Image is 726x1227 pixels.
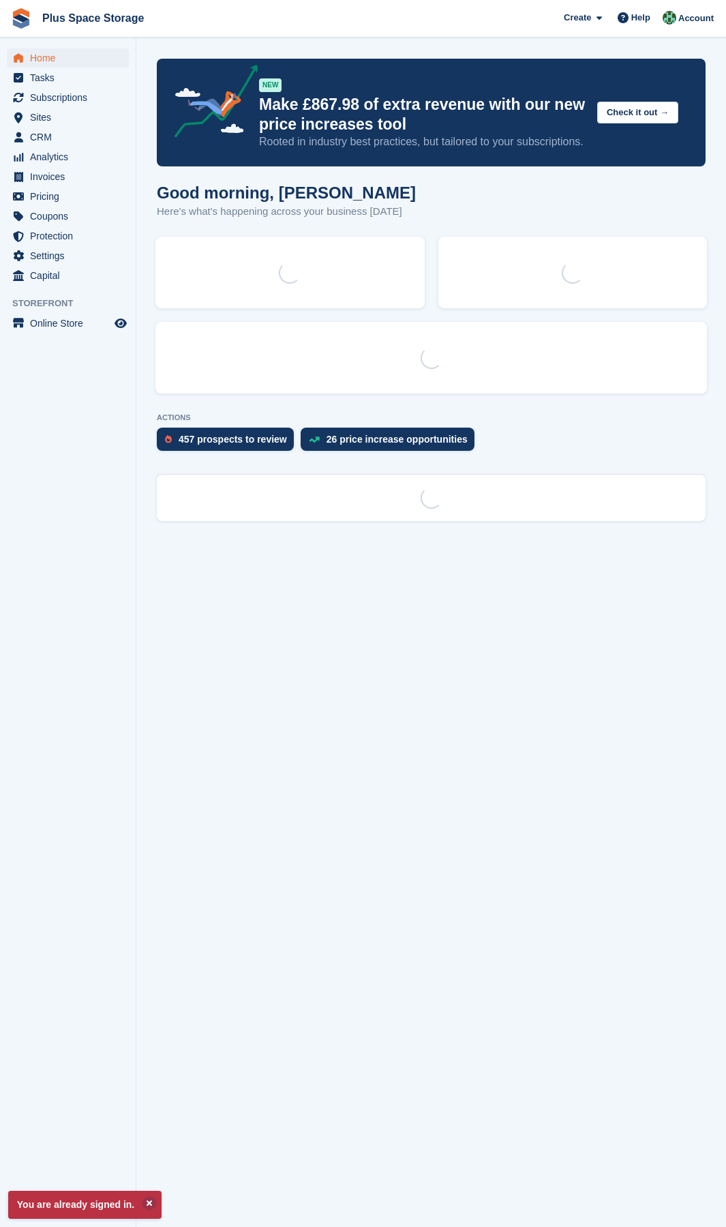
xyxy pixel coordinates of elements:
p: You are already signed in. [8,1191,162,1219]
a: menu [7,88,129,107]
span: Settings [30,246,112,265]
span: Invoices [30,167,112,186]
span: Online Store [30,314,112,333]
a: Preview store [112,315,129,331]
div: NEW [259,78,282,92]
div: 457 prospects to review [179,434,287,445]
p: Rooted in industry best practices, but tailored to your subscriptions. [259,134,586,149]
img: stora-icon-8386f47178a22dfd0bd8f6a31ec36ba5ce8667c1dd55bd0f319d3a0aa187defe.svg [11,8,31,29]
a: menu [7,246,129,265]
a: menu [7,128,129,147]
span: Capital [30,266,112,285]
span: Subscriptions [30,88,112,107]
span: Help [631,11,650,25]
span: Tasks [30,68,112,87]
span: Coupons [30,207,112,226]
img: Karolis Stasinskas [663,11,676,25]
a: menu [7,147,129,166]
span: Home [30,48,112,68]
span: Account [678,12,714,25]
span: CRM [30,128,112,147]
a: menu [7,108,129,127]
a: menu [7,314,129,333]
span: Pricing [30,187,112,206]
button: Check it out → [597,102,678,124]
a: 26 price increase opportunities [301,428,481,458]
a: menu [7,48,129,68]
p: Make £867.98 of extra revenue with our new price increases tool [259,95,586,134]
a: menu [7,167,129,186]
a: menu [7,207,129,226]
img: price_increase_opportunities-93ffe204e8149a01c8c9dc8f82e8f89637d9d84a8eef4429ea346261dce0b2c0.svg [309,437,320,443]
span: Create [564,11,591,25]
span: Protection [30,226,112,246]
p: ACTIONS [157,413,706,422]
h1: Good morning, [PERSON_NAME] [157,183,416,202]
p: Here's what's happening across your business [DATE] [157,204,416,220]
a: Plus Space Storage [37,7,149,29]
a: menu [7,266,129,285]
span: Analytics [30,147,112,166]
img: prospect-51fa495bee0391a8d652442698ab0144808aea92771e9ea1ae160a38d050c398.svg [165,435,172,443]
a: menu [7,226,129,246]
span: Storefront [12,297,136,310]
img: price-adjustments-announcement-icon-8257ccfd72463d97f412b2fc003d46551f7dbcb40ab6d574587a9cd5c0d94... [163,65,258,143]
div: 26 price increase opportunities [327,434,468,445]
span: Sites [30,108,112,127]
a: menu [7,68,129,87]
a: 457 prospects to review [157,428,301,458]
a: menu [7,187,129,206]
